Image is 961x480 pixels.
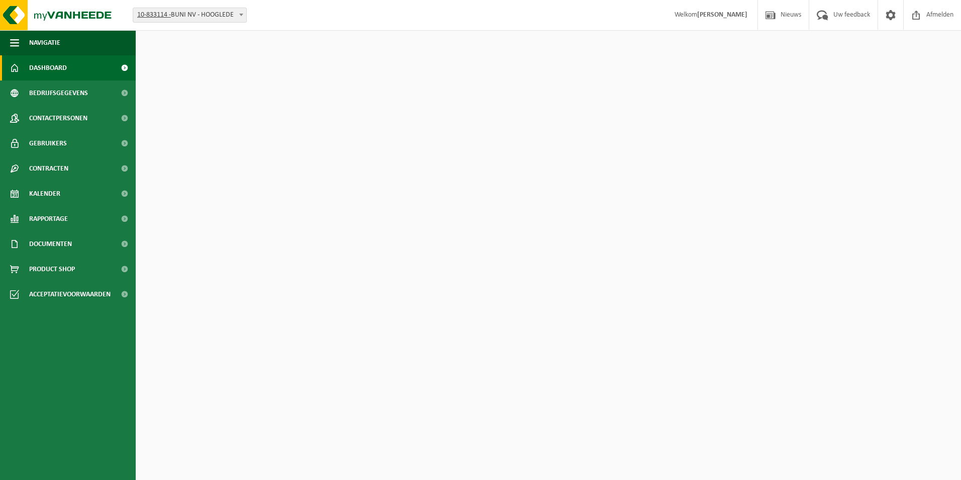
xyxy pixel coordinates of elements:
[133,8,247,23] span: 10-833114 - BUNI NV - HOOGLEDE
[29,282,111,307] span: Acceptatievoorwaarden
[29,30,60,55] span: Navigatie
[137,11,171,19] tcxspan: Call 10-833114 - via 3CX
[29,131,67,156] span: Gebruikers
[29,257,75,282] span: Product Shop
[29,206,68,231] span: Rapportage
[697,11,747,19] strong: [PERSON_NAME]
[29,106,87,131] span: Contactpersonen
[29,81,88,106] span: Bedrijfsgegevens
[29,156,68,181] span: Contracten
[133,8,246,22] span: 10-833114 - BUNI NV - HOOGLEDE
[29,181,60,206] span: Kalender
[29,55,67,81] span: Dashboard
[29,231,72,257] span: Documenten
